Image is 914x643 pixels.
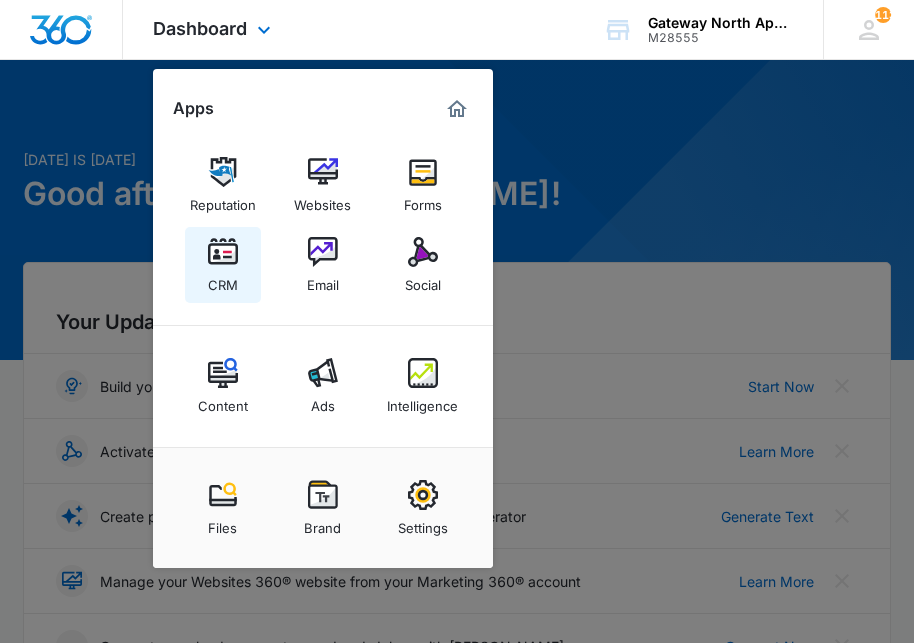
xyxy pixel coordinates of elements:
[208,267,238,293] div: CRM
[385,348,461,424] a: Intelligence
[153,18,247,39] span: Dashboard
[173,99,214,118] h2: Apps
[398,510,448,536] div: Settings
[285,227,361,303] a: Email
[185,147,261,223] a: Reputation
[285,147,361,223] a: Websites
[198,388,248,414] div: Content
[385,147,461,223] a: Forms
[387,388,458,414] div: Intelligence
[285,470,361,546] a: Brand
[307,267,339,293] div: Email
[385,227,461,303] a: Social
[405,267,441,293] div: Social
[185,348,261,424] a: Content
[294,187,351,213] div: Websites
[285,348,361,424] a: Ads
[441,93,473,125] a: Marketing 360® Dashboard
[385,470,461,546] a: Settings
[648,15,794,31] div: account name
[185,470,261,546] a: Files
[190,187,256,213] div: Reputation
[404,187,442,213] div: Forms
[185,227,261,303] a: CRM
[208,510,237,536] div: Files
[875,7,891,23] div: notifications count
[311,388,335,414] div: Ads
[875,7,891,23] span: 113
[648,31,794,45] div: account id
[304,510,341,536] div: Brand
